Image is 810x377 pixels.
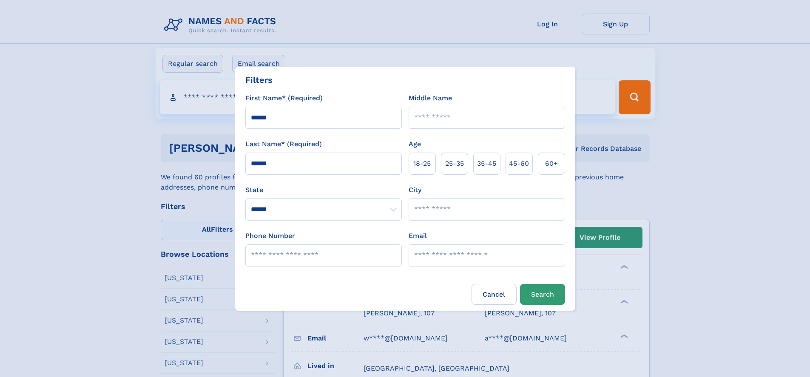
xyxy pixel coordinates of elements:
[413,159,431,169] span: 18‑25
[245,139,322,149] label: Last Name* (Required)
[245,231,295,241] label: Phone Number
[509,159,529,169] span: 45‑60
[477,159,496,169] span: 35‑45
[409,93,452,103] label: Middle Name
[409,231,427,241] label: Email
[545,159,558,169] span: 60+
[409,185,421,195] label: City
[472,284,517,305] label: Cancel
[445,159,464,169] span: 25‑35
[520,284,565,305] button: Search
[409,139,421,149] label: Age
[245,74,273,86] div: Filters
[245,93,323,103] label: First Name* (Required)
[245,185,402,195] label: State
